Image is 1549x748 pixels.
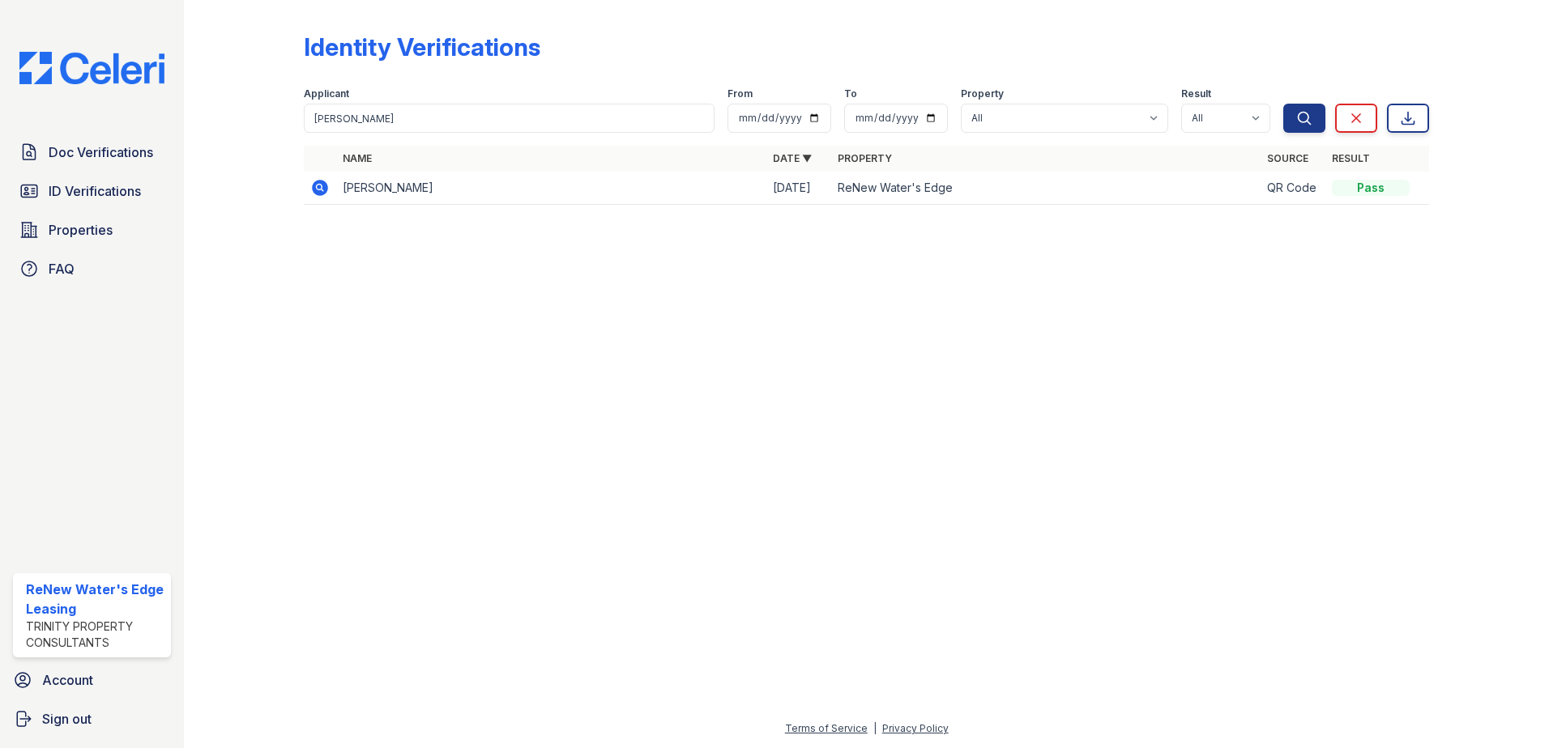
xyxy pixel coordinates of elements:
[13,214,171,246] a: Properties
[304,32,540,62] div: Identity Verifications
[13,136,171,168] a: Doc Verifications
[882,722,949,734] a: Privacy Policy
[49,142,153,162] span: Doc Verifications
[785,722,868,734] a: Terms of Service
[773,152,812,164] a: Date ▼
[6,664,177,696] a: Account
[6,52,177,84] img: CE_Logo_Blue-a8612792a0a2168367f1c8372b55b34899dd931a85d93a1a3d3e32e68fde9ad4.png
[1267,152,1308,164] a: Source
[26,618,164,651] div: Trinity Property Consultants
[1332,152,1370,164] a: Result
[873,722,877,734] div: |
[13,253,171,285] a: FAQ
[831,172,1261,205] td: ReNew Water's Edge
[343,152,372,164] a: Name
[42,709,92,729] span: Sign out
[766,172,831,205] td: [DATE]
[1181,87,1211,100] label: Result
[1261,172,1325,205] td: QR Code
[13,175,171,207] a: ID Verifications
[838,152,892,164] a: Property
[844,87,857,100] label: To
[6,703,177,735] a: Sign out
[961,87,1004,100] label: Property
[26,580,164,618] div: ReNew Water's Edge Leasing
[304,104,715,133] input: Search by name or phone number
[49,220,113,240] span: Properties
[728,87,753,100] label: From
[42,670,93,690] span: Account
[304,87,349,100] label: Applicant
[49,181,141,201] span: ID Verifications
[49,259,75,278] span: FAQ
[336,172,766,205] td: [PERSON_NAME]
[1332,180,1410,196] div: Pass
